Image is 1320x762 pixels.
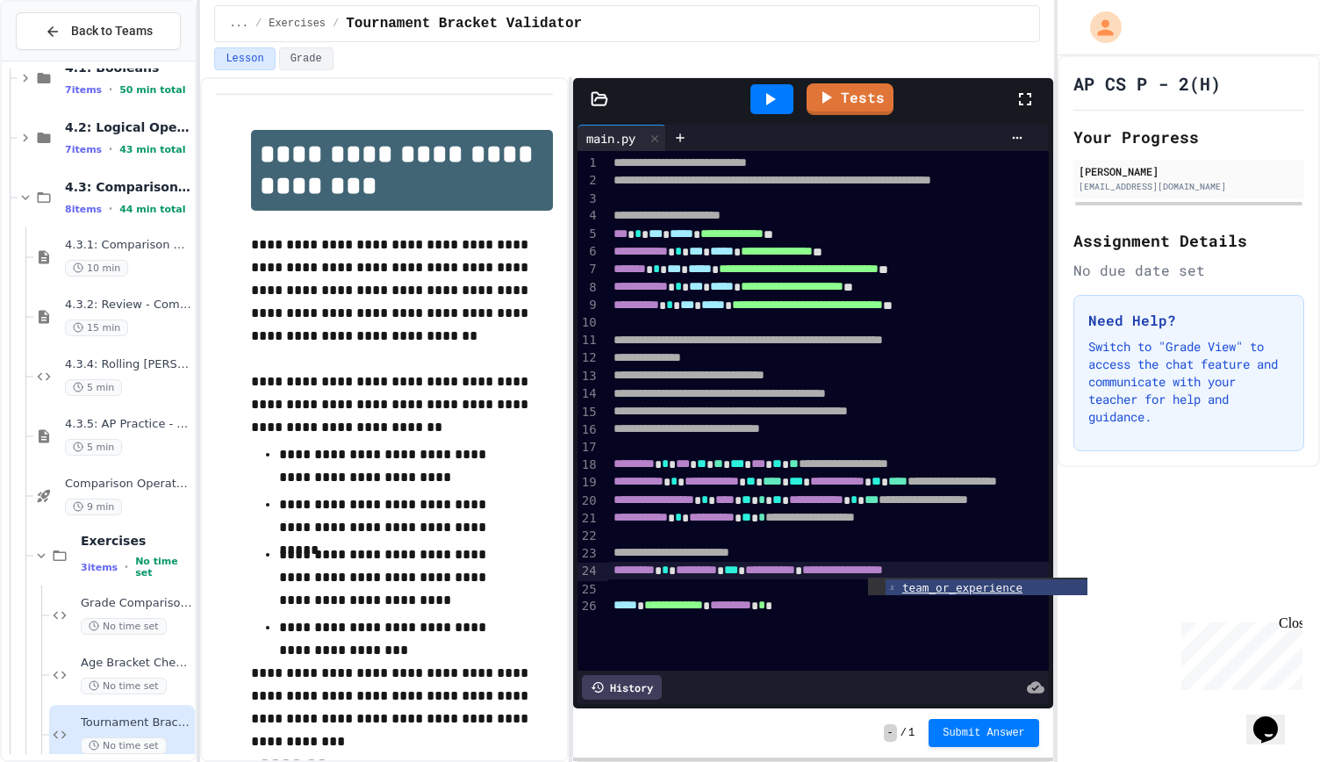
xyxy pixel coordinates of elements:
span: 9 min [65,499,122,515]
div: 8 [577,279,599,297]
span: 5 min [65,379,122,396]
div: 24 [577,563,599,580]
span: Tournament Bracket Validator [346,13,582,34]
div: 18 [577,456,599,474]
span: Back to Teams [71,22,153,40]
div: 17 [577,439,599,456]
span: / [900,726,907,740]
div: 5 [577,226,599,243]
span: Grade Comparison Debugger [81,596,191,611]
span: 50 min total [119,84,185,96]
span: Exercises [81,533,191,549]
div: 25 [577,581,599,599]
div: 6 [577,243,599,261]
span: No time set [81,737,167,754]
h2: Assignment Details [1073,228,1304,253]
h3: Need Help? [1088,310,1289,331]
span: 5 min [65,439,122,456]
span: Tournament Bracket Validator [81,715,191,730]
span: 1 [908,726,915,740]
button: Lesson [214,47,275,70]
p: Switch to "Grade View" to access the chat feature and communicate with your teacher for help and ... [1088,338,1289,426]
span: No time set [135,556,191,579]
span: 15 min [65,320,128,336]
div: main.py [577,125,666,151]
div: 1 [577,155,599,172]
span: 4.3.4: Rolling [PERSON_NAME] [65,357,191,372]
span: - [884,724,897,742]
div: [EMAIL_ADDRESS][DOMAIN_NAME] [1079,180,1299,193]
span: • [109,142,112,156]
div: 26 [577,598,599,615]
span: Age Bracket Checker [81,656,191,671]
span: No time set [81,678,167,694]
span: Exercises [269,17,326,31]
span: / [333,17,339,31]
span: 4.3.1: Comparison Operators [65,238,191,253]
span: ... [229,17,248,31]
span: 4.3.5: AP Practice - Comparison Operators [65,417,191,432]
button: Grade [279,47,334,70]
div: 4 [577,207,599,225]
a: Tests [807,83,893,115]
span: 4.3: Comparison Operators [65,179,191,195]
iframe: chat widget [1174,615,1302,690]
span: • [109,202,112,216]
div: 19 [577,474,599,492]
div: 21 [577,510,599,528]
span: Submit Answer [943,726,1025,740]
span: 4.2: Logical Operators [65,119,191,135]
span: 43 min total [119,144,185,155]
span: 44 min total [119,204,185,215]
div: No due date set [1073,260,1304,281]
div: 23 [577,545,599,563]
button: Submit Answer [929,719,1039,747]
span: No time set [81,618,167,635]
div: 15 [577,404,599,421]
span: 10 min [65,260,128,277]
div: 9 [577,297,599,314]
span: 3 items [81,562,118,573]
div: 11 [577,332,599,349]
div: 14 [577,385,599,403]
div: [PERSON_NAME] [1079,163,1299,179]
h2: Your Progress [1073,125,1304,149]
div: 16 [577,421,599,439]
div: My Account [1072,7,1126,47]
div: 20 [577,492,599,510]
span: team_or_experience [902,581,1022,594]
span: / [255,17,262,31]
span: 8 items [65,204,102,215]
div: Chat with us now!Close [7,7,121,111]
iframe: chat widget [1246,692,1302,744]
button: Back to Teams [16,12,181,50]
div: 2 [577,172,599,190]
div: 3 [577,190,599,208]
span: Comparison Operators - Quiz [65,477,191,492]
span: 7 items [65,84,102,96]
div: History [582,675,662,700]
div: main.py [577,129,644,147]
h1: AP CS P - 2(H) [1073,71,1221,96]
div: 13 [577,368,599,385]
div: 7 [577,261,599,278]
span: • [125,560,128,574]
div: 12 [577,349,599,367]
div: 22 [577,528,599,545]
ul: Completions [868,578,1087,596]
span: • [109,83,112,97]
span: 7 items [65,144,102,155]
span: 4.3.2: Review - Comparison Operators [65,298,191,313]
div: 10 [577,314,599,332]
